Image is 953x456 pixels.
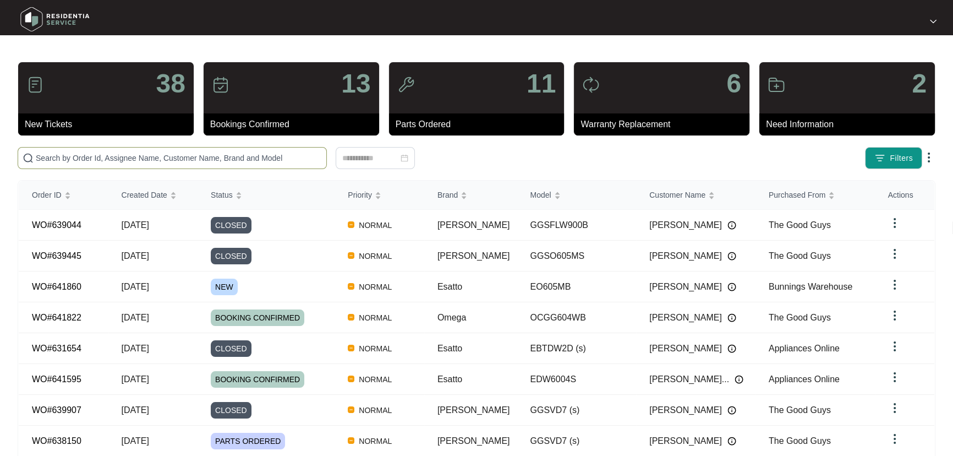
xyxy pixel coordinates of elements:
img: dropdown arrow [888,309,901,322]
span: [DATE] [122,282,149,291]
span: NORMAL [354,280,396,294]
span: [PERSON_NAME] [437,220,510,230]
span: Brand [437,189,458,201]
span: [PERSON_NAME] [437,436,510,446]
span: CLOSED [211,248,251,264]
a: WO#631654 [32,344,81,353]
span: NORMAL [354,404,396,417]
span: Order ID [32,189,62,201]
span: [PERSON_NAME] [649,219,722,232]
p: Warranty Replacement [580,118,749,131]
span: Model [530,189,551,201]
a: WO#641822 [32,313,81,322]
img: Vercel Logo [348,221,354,228]
span: BOOKING CONFIRMED [211,371,304,388]
span: [DATE] [122,374,149,384]
img: Info icon [735,375,743,384]
th: Model [517,181,636,210]
span: BOOKING CONFIRMED [211,310,304,326]
span: [PERSON_NAME] [649,249,722,263]
span: [DATE] [122,251,149,260]
img: dropdown arrow [888,340,901,353]
img: search-icon [23,153,34,164]
span: Appliances Online [769,344,840,353]
span: Filters [890,153,913,164]
span: [PERSON_NAME] [649,342,722,355]
img: filter icon [874,153,885,164]
a: WO#639907 [32,405,81,415]
span: Esatto [437,374,462,384]
a: WO#641860 [32,282,81,291]
span: [PERSON_NAME] [437,405,510,415]
a: WO#639044 [32,220,81,230]
img: dropdown arrow [888,216,901,230]
span: NORMAL [354,435,396,448]
span: Bunnings Warehouse [769,282,852,291]
img: dropdown arrow [888,247,901,260]
span: The Good Guys [769,220,831,230]
th: Order ID [19,181,108,210]
span: NORMAL [354,219,396,232]
td: EO605MB [517,272,636,302]
img: Vercel Logo [348,314,354,321]
td: EDW6004S [517,364,636,395]
th: Purchased From [755,181,875,210]
p: Bookings Confirmed [210,118,379,131]
img: residentia service logo [17,3,94,36]
span: CLOSED [211,402,251,419]
th: Status [198,181,335,210]
p: 6 [726,70,741,97]
span: Created Date [122,189,167,201]
img: dropdown arrow [922,151,935,164]
a: WO#641595 [32,374,81,384]
span: [PERSON_NAME]... [649,373,729,386]
img: icon [768,76,785,94]
span: [DATE] [122,313,149,322]
span: Appliances Online [769,374,840,384]
img: Vercel Logo [348,283,354,290]
span: [PERSON_NAME] [649,404,722,417]
span: CLOSED [211,340,251,357]
td: GGSVD7 (s) [517,395,636,426]
span: CLOSED [211,217,251,234]
img: Vercel Logo [348,252,354,259]
th: Customer Name [636,181,755,210]
img: dropdown arrow [888,278,901,291]
img: icon [397,76,415,94]
span: NEW [211,279,238,295]
span: The Good Guys [769,436,831,446]
span: [PERSON_NAME] [649,280,722,294]
span: [DATE] [122,344,149,353]
span: Status [211,189,233,201]
p: 11 [527,70,556,97]
span: The Good Guys [769,251,831,260]
th: Brand [424,181,517,210]
img: Vercel Logo [348,345,354,351]
img: Info icon [727,313,736,322]
th: Priority [335,181,424,210]
span: [PERSON_NAME] [649,435,722,448]
span: [DATE] [122,220,149,230]
img: Info icon [727,283,736,291]
span: The Good Guys [769,405,831,415]
p: Need Information [766,118,935,131]
img: dropdown arrow [888,432,901,446]
img: Info icon [727,252,736,260]
span: PARTS ORDERED [211,433,285,449]
img: Info icon [727,221,736,230]
input: Search by Order Id, Assignee Name, Customer Name, Brand and Model [36,152,322,164]
p: 13 [341,70,370,97]
span: Customer Name [649,189,705,201]
img: Vercel Logo [348,406,354,413]
button: filter iconFilters [865,147,922,169]
span: Omega [437,313,466,322]
td: EBTDW2D (s) [517,333,636,364]
p: 2 [912,70,927,97]
span: Purchased From [769,189,825,201]
img: Info icon [727,437,736,446]
span: Priority [348,189,372,201]
th: Created Date [108,181,198,210]
img: icon [212,76,229,94]
a: WO#639445 [32,251,81,260]
img: icon [26,76,44,94]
